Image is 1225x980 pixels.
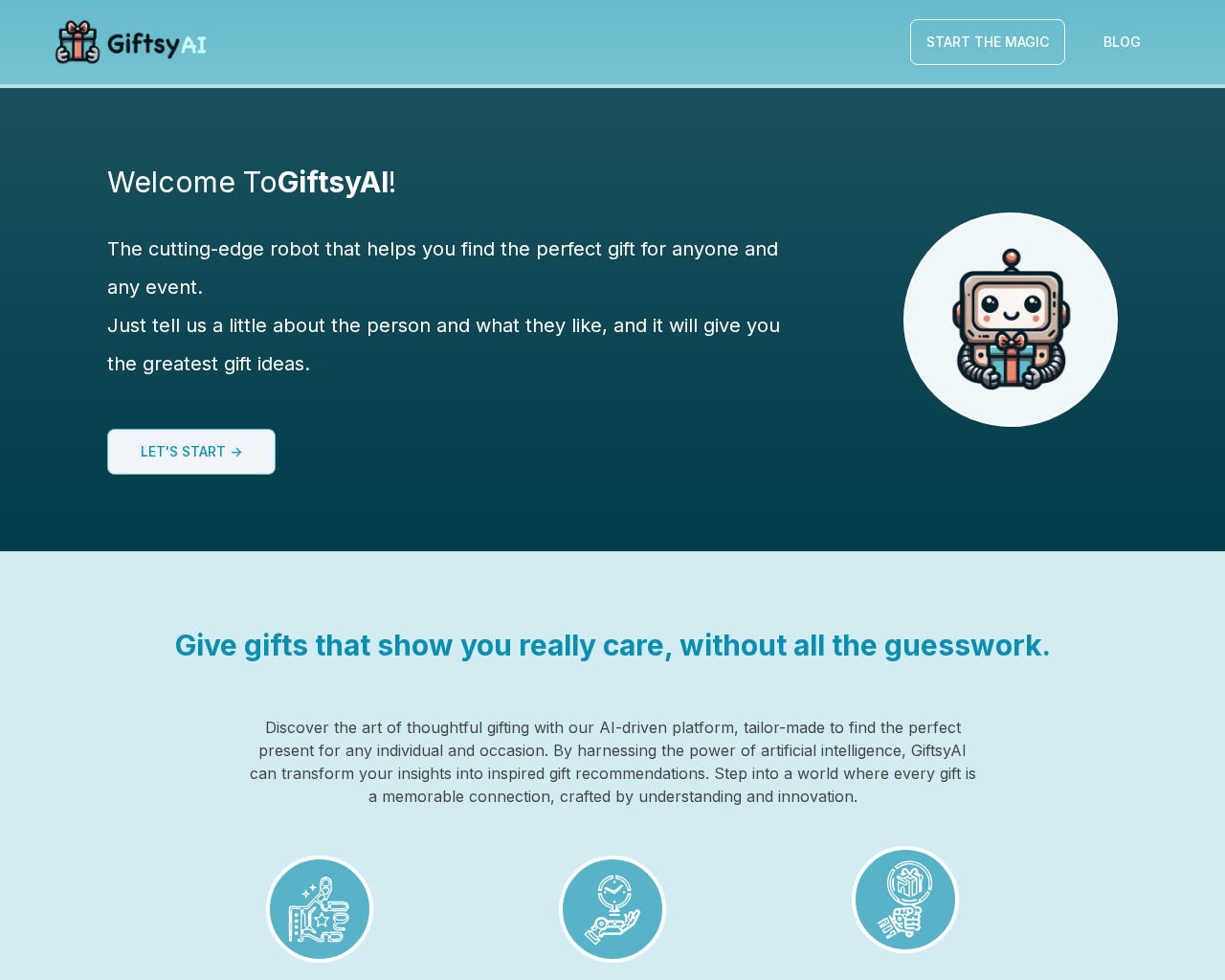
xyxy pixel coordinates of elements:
[856,850,955,949] img: Innovative Gift Discovery
[107,165,396,199] div: Welcome To !
[46,11,214,73] img: GiftsyAI
[1088,19,1156,65] a: Blog
[270,859,369,959] img: Handpicked for You
[107,429,276,475] button: Let's start ->
[175,628,1051,662] div: Give gifts that show you really care, without all the guesswork.
[107,230,796,398] div: The cutting-edge robot that helps you find the perfect gift for anyone and any event. Just tell u...
[278,165,389,199] span: GiftsyAI
[563,859,662,959] img: Time-Saving Convenience
[910,19,1065,65] a: Start The Magic
[133,438,250,465] a: Let's start ->
[905,214,1116,425] img: GiftsyAI
[245,716,980,808] div: Discover the art of thoughtful gifting with our AI-driven platform, tailor-made to find the perfe...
